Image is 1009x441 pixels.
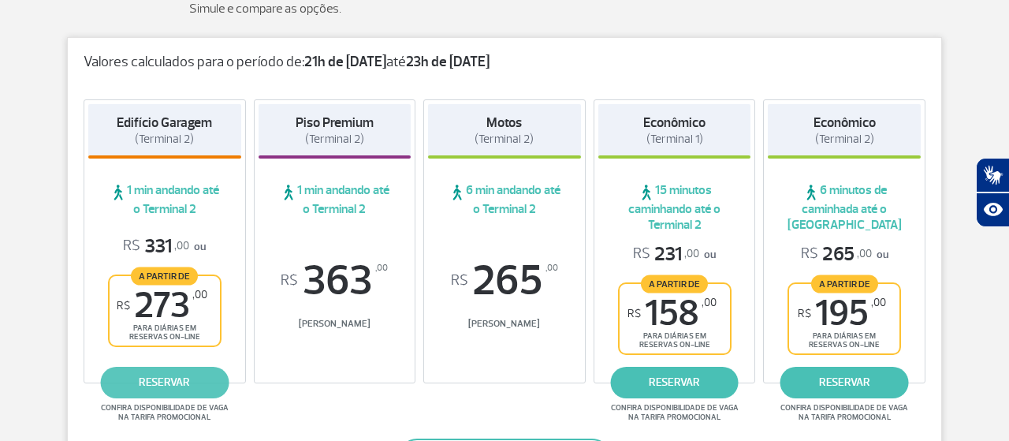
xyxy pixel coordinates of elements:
strong: Econômico [814,114,876,131]
span: A partir de [131,267,198,285]
strong: 21h de [DATE] [304,53,386,71]
span: Confira disponibilidade de vaga na tarifa promocional [99,403,231,422]
span: 1 min andando até o Terminal 2 [88,182,241,217]
button: Abrir tradutor de língua de sinais. [976,158,1009,192]
strong: Motos [486,114,522,131]
a: reservar [780,367,909,398]
strong: Econômico [643,114,706,131]
span: 363 [259,260,411,302]
span: (Terminal 2) [475,132,534,147]
p: Valores calculados para o período de: até [84,54,925,71]
span: 1 min andando até o Terminal 2 [259,182,411,217]
sup: R$ [281,272,298,290]
span: 6 min andando até o Terminal 2 [428,182,581,217]
span: 195 [798,296,886,331]
sup: ,00 [545,260,558,277]
span: 158 [627,296,717,331]
span: para diárias em reservas on-line [633,331,717,349]
sup: R$ [798,307,811,320]
span: [PERSON_NAME] [259,318,411,330]
strong: Edifício Garagem [117,114,212,131]
p: ou [801,242,888,267]
span: 231 [633,242,699,267]
div: Plugin de acessibilidade da Hand Talk. [976,158,1009,227]
span: 6 minutos de caminhada até o [GEOGRAPHIC_DATA] [768,182,921,233]
span: 273 [117,288,207,323]
span: (Terminal 2) [815,132,874,147]
p: ou [123,234,206,259]
span: para diárias em reservas on-line [802,331,886,349]
sup: ,00 [375,260,388,277]
span: 265 [428,260,581,302]
sup: R$ [451,272,468,290]
span: (Terminal 1) [646,132,703,147]
span: 265 [801,242,872,267]
span: para diárias em reservas on-line [123,323,207,342]
span: (Terminal 2) [135,132,194,147]
span: [PERSON_NAME] [428,318,581,330]
strong: Piso Premium [296,114,374,131]
sup: ,00 [702,296,717,309]
span: A partir de [811,275,878,293]
sup: ,00 [192,288,207,301]
span: (Terminal 2) [305,132,364,147]
span: 15 minutos caminhando até o Terminal 2 [598,182,751,233]
button: Abrir recursos assistivos. [976,192,1009,227]
sup: R$ [627,307,641,320]
a: reservar [610,367,739,398]
span: A partir de [641,275,708,293]
span: Confira disponibilidade de vaga na tarifa promocional [778,403,910,422]
p: ou [633,242,716,267]
sup: ,00 [871,296,886,309]
strong: 23h de [DATE] [406,53,490,71]
a: reservar [100,367,229,398]
span: 331 [123,234,189,259]
span: Confira disponibilidade de vaga na tarifa promocional [609,403,741,422]
sup: R$ [117,299,130,312]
